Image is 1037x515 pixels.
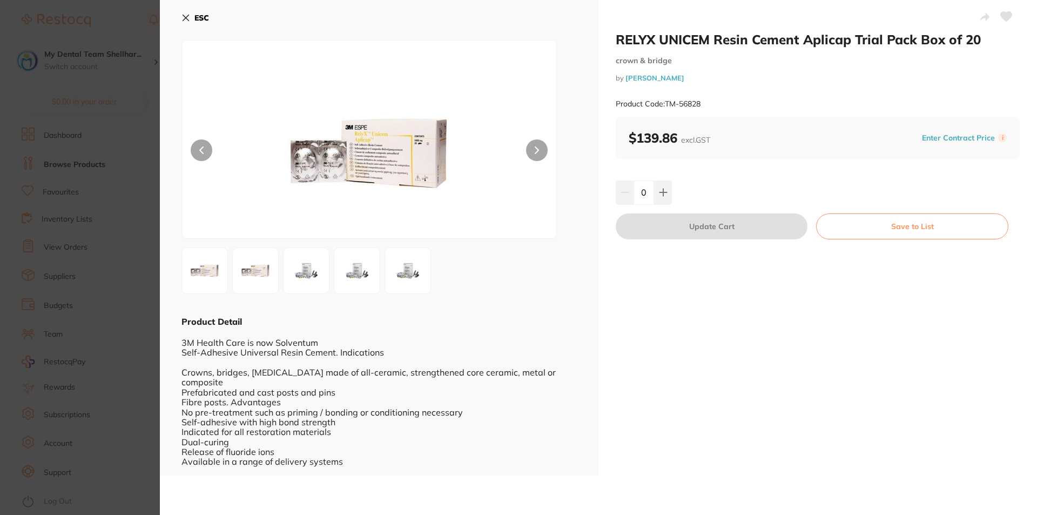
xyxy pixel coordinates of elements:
[919,133,998,143] button: Enter Contract Price
[629,130,710,146] b: $139.86
[338,251,376,290] img: XzQuanBn
[625,73,684,82] a: [PERSON_NAME]
[236,251,275,290] img: XzIuanBn
[181,327,577,466] div: 3M Health Care is now Solventum Self-Adhesive Universal Resin Cement. Indications Crowns, bridges...
[816,213,1008,239] button: Save to List
[287,251,326,290] img: XzMuanBn
[616,213,807,239] button: Update Cart
[616,56,1020,65] small: crown & bridge
[257,68,482,238] img: LmpwZw
[681,135,710,145] span: excl. GST
[181,316,242,327] b: Product Detail
[194,13,209,23] b: ESC
[388,251,427,290] img: XzUuanBn
[616,99,701,109] small: Product Code: TM-56828
[616,31,1020,48] h2: RELYX UNICEM Resin Cement Aplicap Trial Pack Box of 20
[998,133,1007,142] label: i
[616,74,1020,82] small: by
[181,9,209,27] button: ESC
[185,251,224,290] img: LmpwZw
